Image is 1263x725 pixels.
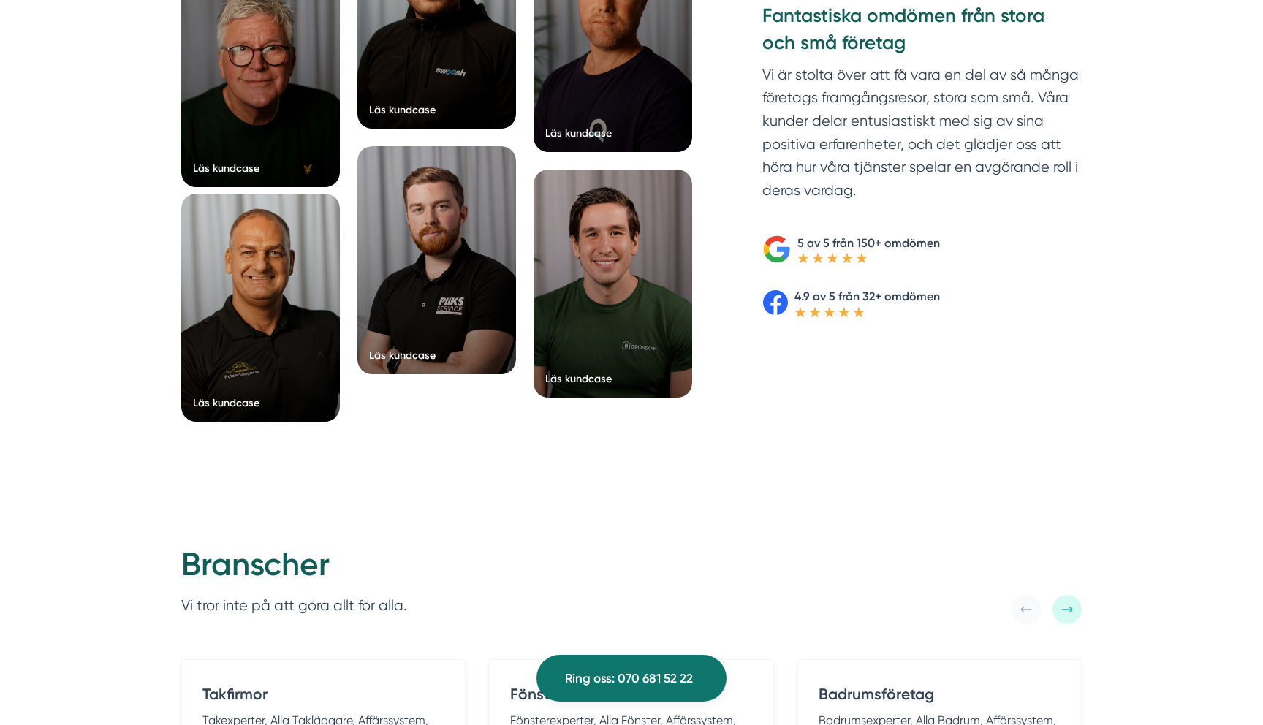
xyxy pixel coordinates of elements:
[193,395,259,410] div: Läs kundcase
[565,669,693,688] span: Ring oss: 070 681 52 22
[181,594,407,618] p: Vi tror inte på att göra allt för alla.
[181,544,407,593] h2: Branscher
[181,194,340,422] a: Läs kundcase
[357,146,516,374] a: Läs kundcase
[762,3,1082,63] h3: Fantastiska omdömen från stora och små företag
[536,655,727,702] a: Ring oss: 070 681 52 22
[762,64,1082,209] p: Vi är stolta över att få vara en del av så många företags framgångsresor, stora som små. Våra kun...
[510,683,752,710] h4: Fönsterfirmor
[369,348,436,362] div: Läs kundcase
[369,102,436,117] div: Läs kundcase
[545,126,612,140] div: Läs kundcase
[794,287,940,305] p: 4.9 av 5 från 32+ omdömen
[193,161,259,175] div: Läs kundcase
[545,371,612,386] div: Läs kundcase
[534,170,692,398] a: Läs kundcase
[797,234,940,252] p: 5 av 5 från 150+ omdömen
[202,683,444,710] h4: Takfirmor
[819,683,1061,710] h4: Badrumsföretag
